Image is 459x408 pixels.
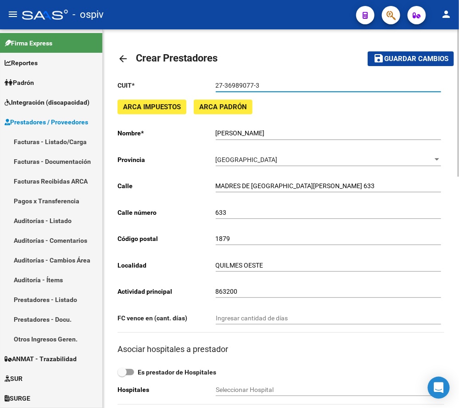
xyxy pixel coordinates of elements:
mat-icon: person [441,9,452,20]
p: FC vence en (cant. días) [118,313,216,323]
mat-icon: arrow_back [118,53,129,64]
span: ARCA Impuestos [123,103,181,112]
button: ARCA Padrón [194,100,252,114]
p: Nombre [118,128,216,138]
p: Calle [118,181,216,191]
mat-icon: save [373,53,384,64]
span: SUR [5,374,22,384]
p: Provincia [118,155,216,165]
h3: Asociar hospitales a prestador [118,343,444,356]
span: Integración (discapacidad) [5,97,90,107]
p: Localidad [118,260,216,270]
span: Firma Express [5,38,52,48]
strong: Es prestador de Hospitales [138,369,216,376]
span: Reportes [5,58,38,68]
p: Código postal [118,234,216,244]
span: Padrón [5,78,34,88]
span: ARCA Padrón [199,103,247,112]
span: Seleccionar Hospital [216,386,433,394]
p: CUIT [118,80,216,90]
div: Open Intercom Messenger [428,377,450,399]
span: ANMAT - Trazabilidad [5,354,77,364]
span: Crear Prestadores [136,52,218,64]
p: Calle número [118,207,216,218]
span: Guardar cambios [384,55,448,63]
p: Hospitales [118,385,216,395]
p: Actividad principal [118,286,216,296]
span: Prestadores / Proveedores [5,117,88,127]
button: ARCA Impuestos [118,100,186,114]
span: - ospiv [73,5,104,25]
mat-icon: menu [7,9,18,20]
button: Guardar cambios [368,51,454,66]
span: [GEOGRAPHIC_DATA] [216,156,278,163]
span: SURGE [5,393,30,403]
